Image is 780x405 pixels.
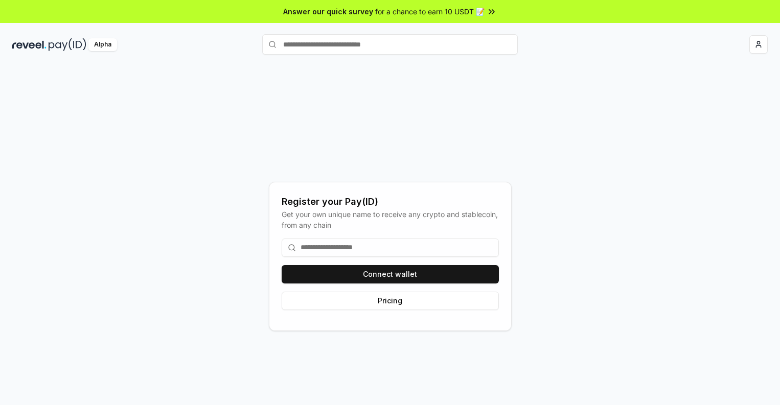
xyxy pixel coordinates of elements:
div: Register your Pay(ID) [282,195,499,209]
div: Get your own unique name to receive any crypto and stablecoin, from any chain [282,209,499,230]
button: Pricing [282,292,499,310]
div: Alpha [88,38,117,51]
button: Connect wallet [282,265,499,283]
span: for a chance to earn 10 USDT 📝 [375,6,485,17]
img: reveel_dark [12,38,47,51]
img: pay_id [49,38,86,51]
span: Answer our quick survey [283,6,373,17]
